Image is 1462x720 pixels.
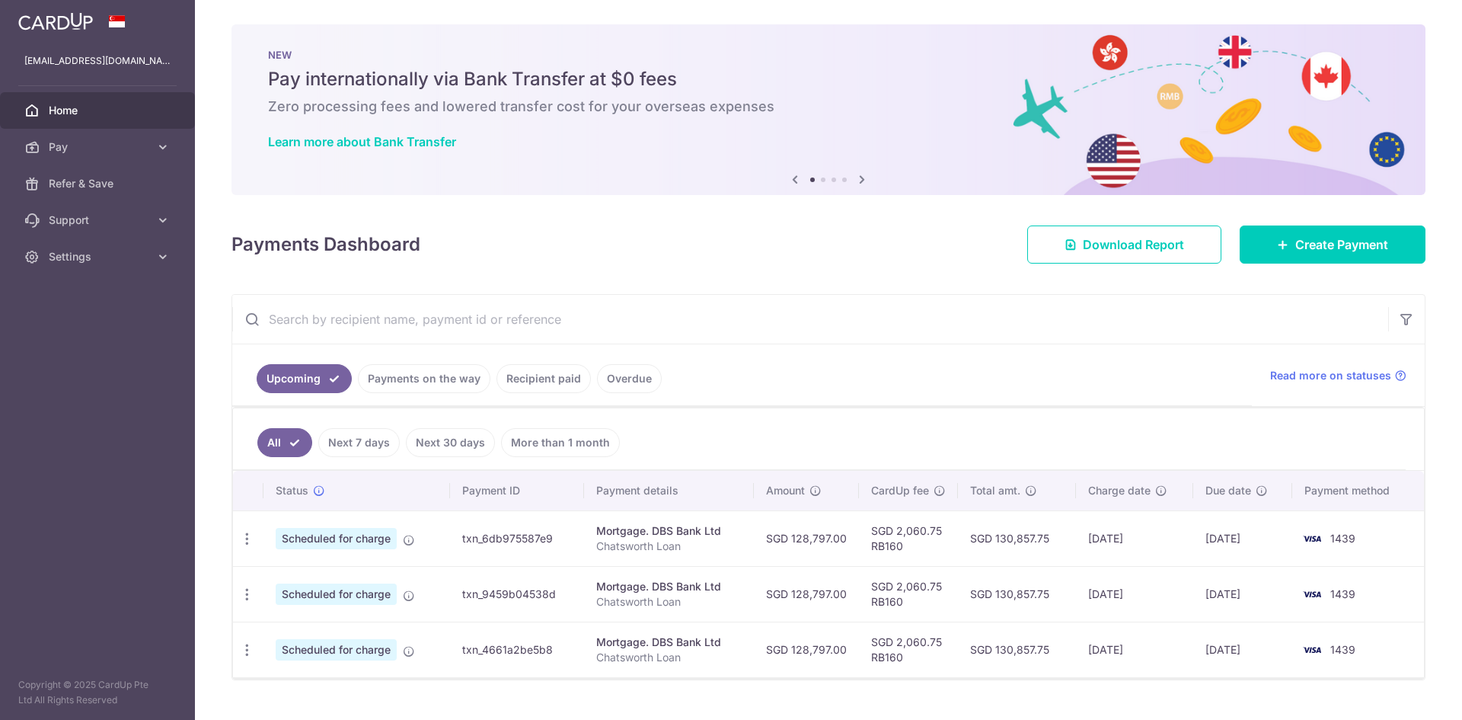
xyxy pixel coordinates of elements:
p: Chatsworth Loan [596,594,742,610]
td: txn_9459b04538d [450,566,584,622]
span: Create Payment [1295,235,1388,254]
td: SGD 2,060.75 RB160 [859,510,958,566]
span: 1439 [1330,587,1355,600]
img: Bank Card [1297,530,1327,548]
td: SGD 130,857.75 [958,510,1076,566]
span: Settings [49,249,149,264]
p: [EMAIL_ADDRESS][DOMAIN_NAME] [24,53,171,69]
a: Next 30 days [406,428,495,457]
a: Read more on statuses [1270,368,1406,383]
h4: Payments Dashboard [231,231,420,258]
td: SGD 130,857.75 [958,566,1076,622]
span: CardUp fee [871,483,929,498]
span: Scheduled for charge [276,639,397,661]
a: Payments on the way [358,364,490,393]
td: txn_4661a2be5b8 [450,622,584,677]
a: Overdue [597,364,662,393]
span: 1439 [1330,532,1355,545]
img: Bank Card [1297,641,1327,659]
td: SGD 128,797.00 [754,510,859,566]
span: Due date [1205,483,1251,498]
div: Mortgage. DBS Bank Ltd [596,579,742,594]
p: NEW [268,49,1389,61]
td: SGD 128,797.00 [754,566,859,622]
a: Learn more about Bank Transfer [268,134,456,149]
td: [DATE] [1193,566,1292,622]
span: 1439 [1330,643,1355,656]
td: SGD 130,857.75 [958,622,1076,677]
div: Mortgage. DBS Bank Ltd [596,635,742,650]
span: Charge date [1088,483,1151,498]
img: Bank transfer banner [231,24,1425,195]
p: Chatsworth Loan [596,539,742,554]
span: Scheduled for charge [276,584,397,605]
img: Bank Card [1297,585,1327,603]
th: Payment method [1292,471,1424,510]
td: txn_6db975587e9 [450,510,584,566]
a: Next 7 days [318,428,400,457]
td: [DATE] [1193,622,1292,677]
input: Search by recipient name, payment id or reference [232,295,1388,344]
td: SGD 2,060.75 RB160 [859,566,958,622]
span: Home [49,103,149,118]
h5: Pay internationally via Bank Transfer at $0 fees [268,67,1389,91]
th: Payment details [584,471,754,510]
span: Refer & Save [49,176,149,191]
td: [DATE] [1076,510,1194,566]
p: Chatsworth Loan [596,650,742,665]
a: More than 1 month [501,428,620,457]
span: Total amt. [970,483,1020,498]
span: Pay [49,139,149,155]
span: Read more on statuses [1270,368,1391,383]
span: Download Report [1083,235,1184,254]
span: Scheduled for charge [276,528,397,549]
div: Mortgage. DBS Bank Ltd [596,523,742,539]
a: Upcoming [257,364,352,393]
a: Create Payment [1240,226,1425,264]
span: Status [276,483,308,498]
a: Recipient paid [496,364,591,393]
a: All [257,428,312,457]
td: SGD 2,060.75 RB160 [859,622,958,677]
span: Support [49,213,149,228]
img: CardUp [18,12,93,30]
a: Download Report [1027,226,1221,264]
h6: Zero processing fees and lowered transfer cost for your overseas expenses [268,98,1389,116]
td: [DATE] [1076,622,1194,677]
th: Payment ID [450,471,584,510]
td: [DATE] [1193,510,1292,566]
td: SGD 128,797.00 [754,622,859,677]
td: [DATE] [1076,566,1194,622]
span: Amount [766,483,805,498]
